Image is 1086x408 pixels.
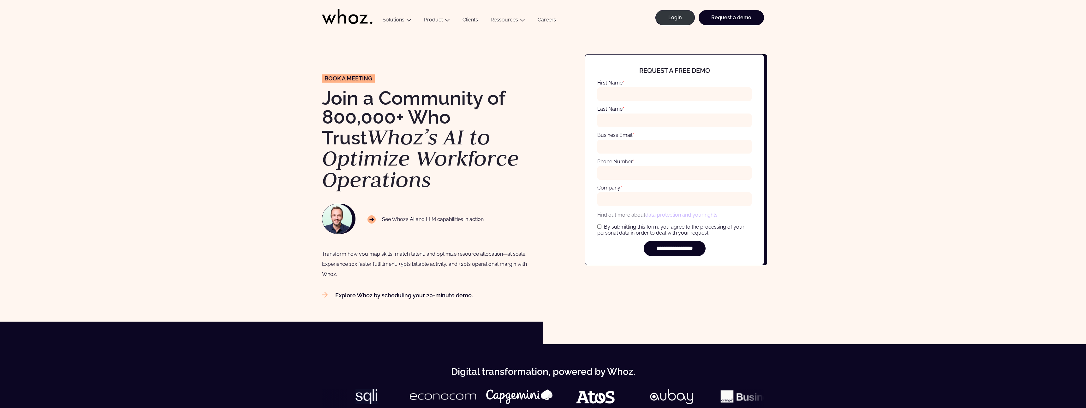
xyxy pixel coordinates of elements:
[597,185,622,191] label: Company
[322,292,473,299] a: Explore Whoz by scheduling your 20-minute demo.
[597,80,624,86] label: First Name
[322,123,519,193] em: Whoz’s AI to Optimize Workforce Operations
[456,17,484,25] a: Clients
[597,224,744,236] span: By submitting this form, you agree to the processing of your personal data in order to deal with ...
[655,10,695,25] a: Login
[367,215,484,224] p: See Whoz’s AI and LLM capabilities in action
[491,17,518,23] a: Ressources
[597,159,635,165] label: Phone Number
[699,10,764,25] a: Request a demo
[597,106,624,112] label: Last Name
[322,249,537,279] div: Transform how you map skills, match talent, and optimize resource allocation—at scale. Experience...
[325,76,372,81] span: Book a meeting
[418,17,456,25] button: Product
[424,17,443,23] a: Product
[484,17,531,25] button: Ressources
[322,89,537,190] h1: Join a Community of 800,000+ Who Trust
[376,17,418,25] button: Solutions
[605,67,744,74] h4: Request a free demo
[597,211,752,219] p: Find out more about .
[531,17,562,25] a: Careers
[322,204,352,234] img: NAWROCKI-Thomas.jpg
[451,366,635,377] strong: Digital transformation, powered by Whoz.
[645,212,718,218] a: data protection and your rights
[597,224,601,229] input: By submitting this form, you agree to the processing of your personal data in order to deal with ...
[597,132,634,138] label: Business Email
